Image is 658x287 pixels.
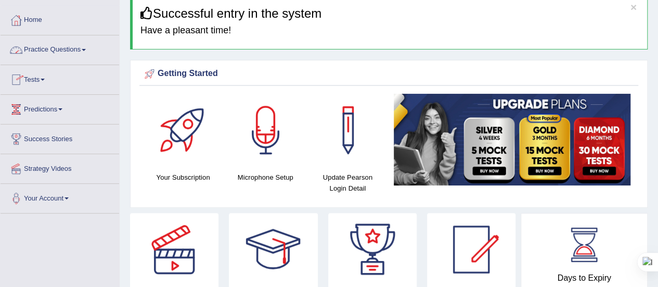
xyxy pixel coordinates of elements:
h4: Your Subscription [147,172,219,183]
h4: Update Pearson Login Detail [312,172,383,194]
h4: Have a pleasant time! [140,26,639,36]
a: Your Account [1,184,119,210]
a: Predictions [1,95,119,121]
a: Tests [1,65,119,91]
a: Home [1,6,119,32]
img: small5.jpg [394,94,630,185]
h4: Microphone Setup [229,172,301,183]
button: × [630,2,637,13]
h3: Successful entry in the system [140,7,639,20]
a: Strategy Videos [1,154,119,180]
a: Success Stories [1,124,119,151]
a: Practice Questions [1,35,119,61]
h4: Days to Expiry [533,273,636,283]
div: Getting Started [142,66,636,82]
